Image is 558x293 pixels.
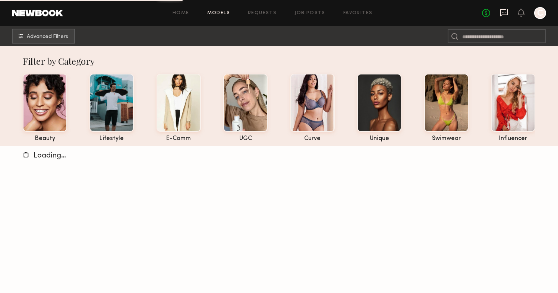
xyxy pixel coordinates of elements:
a: Job Posts [294,11,325,16]
div: curve [290,136,335,142]
div: influencer [491,136,535,142]
a: Requests [248,11,277,16]
a: Favorites [343,11,373,16]
button: Advanced Filters [12,29,75,44]
span: Advanced Filters [27,34,68,39]
div: beauty [23,136,67,142]
a: Home [173,11,189,16]
div: swimwear [424,136,469,142]
div: lifestyle [89,136,134,142]
span: Loading… [34,152,66,159]
div: UGC [223,136,268,142]
div: Filter by Category [23,55,535,67]
div: e-comm [157,136,201,142]
a: Models [207,11,230,16]
div: unique [357,136,401,142]
a: C [534,7,546,19]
